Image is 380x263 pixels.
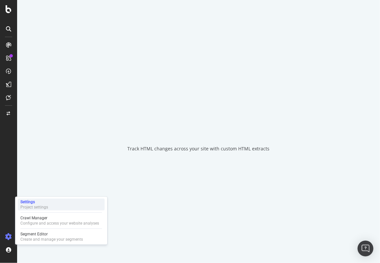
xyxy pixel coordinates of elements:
a: Crawl ManagerConfigure and access your website analyses [18,215,105,227]
div: Segment Editor [20,231,83,237]
div: Settings [20,199,48,205]
div: Project settings [20,205,48,210]
div: Create and manage your segments [20,237,83,242]
div: Open Intercom Messenger [358,241,373,256]
div: Configure and access your website analyses [20,221,99,226]
div: Track HTML changes across your site with custom HTML extracts [128,145,270,152]
div: animation [175,111,222,135]
a: Segment EditorCreate and manage your segments [18,231,105,243]
a: SettingsProject settings [18,199,105,210]
div: Crawl Manager [20,215,99,221]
